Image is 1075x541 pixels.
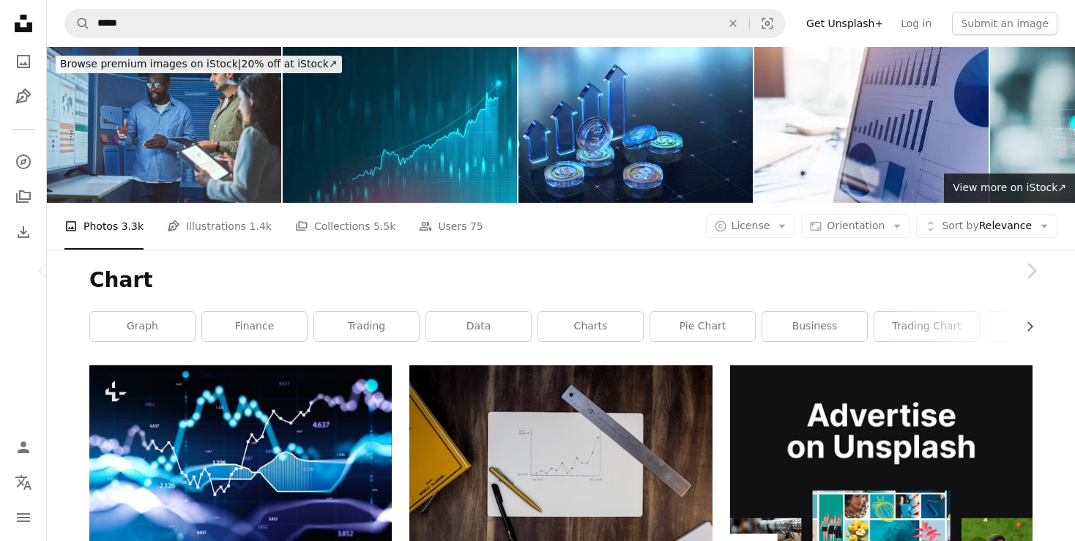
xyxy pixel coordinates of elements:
[942,219,1032,234] span: Relevance
[65,10,90,37] button: Search Unsplash
[797,12,892,35] a: Get Unsplash+
[250,218,272,234] span: 1.4k
[314,312,419,341] a: trading
[538,312,643,341] a: charts
[89,267,1033,294] h1: Chart
[60,58,241,70] span: Browse premium images on iStock |
[295,203,395,250] a: Collections 5.5k
[9,82,38,111] a: Illustrations
[60,58,338,70] span: 20% off at iStock ↗
[732,220,770,231] span: License
[89,450,392,463] a: Concept of stock market and fintech data analysis. Blue and violet digital bar charts over dark b...
[47,47,351,82] a: Browse premium images on iStock|20% off at iStock↗
[419,203,483,250] a: Users 75
[750,10,785,37] button: Visual search
[9,433,38,462] a: Log in / Sign up
[801,214,910,238] button: Orientation
[47,47,281,203] img: Data analytics team meeting at night.
[916,214,1057,238] button: Sort byRelevance
[942,220,978,231] span: Sort by
[9,47,38,76] a: Photos
[944,174,1075,203] a: View more on iStock↗
[426,312,531,341] a: data
[90,312,195,341] a: graph
[650,312,755,341] a: pie chart
[953,182,1066,193] span: View more on iStock ↗
[987,201,1075,341] a: Next
[283,47,517,203] img: Digital motion of market chart and business futuristic stock graph or investment financial data p...
[9,182,38,212] a: Collections
[874,312,979,341] a: trading chart
[754,47,989,203] img: Workplace with tablet pc showing charts
[518,47,753,203] img: Digital Coins and Arrows Depicting Financial Growth and Success
[167,203,272,250] a: Illustrations 1.4k
[409,459,712,472] a: pen on paper
[373,218,395,234] span: 5.5k
[717,10,749,37] button: Clear
[9,503,38,532] button: Menu
[64,9,786,38] form: Find visuals sitewide
[202,312,307,341] a: finance
[706,214,796,238] button: License
[470,218,483,234] span: 75
[892,12,940,35] a: Log in
[9,147,38,176] a: Explore
[762,312,867,341] a: business
[9,468,38,497] button: Language
[952,12,1057,35] button: Submit an image
[827,220,885,231] span: Orientation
